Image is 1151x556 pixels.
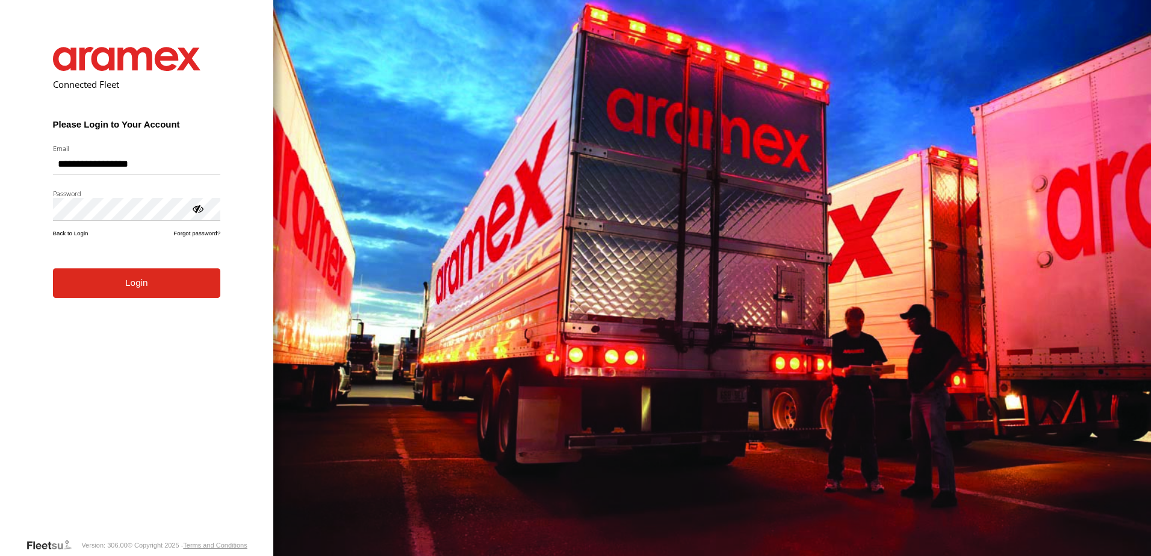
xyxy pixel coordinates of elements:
a: Forgot password? [173,230,220,236]
div: Version: 306.00 [81,542,127,549]
a: Terms and Conditions [183,542,247,549]
label: Email [53,144,221,153]
label: Password [53,189,221,198]
h3: Please Login to Your Account [53,119,221,129]
a: Visit our Website [26,539,81,551]
button: Login [53,268,221,298]
a: Back to Login [53,230,88,236]
div: © Copyright 2025 - [128,542,247,549]
h2: Connected Fleet [53,78,221,90]
img: Aramex [53,47,201,71]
